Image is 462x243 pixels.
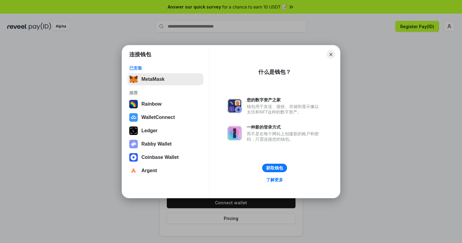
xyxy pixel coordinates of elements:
div: 您的数字资产之家 [247,97,322,103]
div: 什么是钱包？ [258,68,291,76]
img: svg+xml,%3Csvg%20width%3D%2228%22%20height%3D%2228%22%20viewBox%3D%220%200%2028%2028%22%20fill%3D... [129,166,138,175]
div: Rainbow [141,101,162,107]
img: svg+xml,%3Csvg%20xmlns%3D%22http%3A%2F%2Fwww.w3.org%2F2000%2Fsvg%22%20fill%3D%22none%22%20viewBox... [227,126,242,140]
div: 推荐 [129,90,202,96]
div: MetaMask [141,77,164,82]
div: Rabby Wallet [141,141,172,147]
img: svg+xml,%3Csvg%20width%3D%2228%22%20height%3D%2228%22%20viewBox%3D%220%200%2028%2028%22%20fill%3D... [129,113,138,122]
h1: 连接钱包 [129,51,151,58]
div: Ledger [141,128,157,133]
div: 钱包用于发送、接收、存储和显示像以太坊和NFT这样的数字资产。 [247,104,322,115]
button: Rabby Wallet [127,138,203,150]
div: 一种新的登录方式 [247,124,322,130]
button: Coinbase Wallet [127,151,203,163]
button: 获取钱包 [262,164,287,172]
a: 了解更多 [262,176,287,184]
div: 获取钱包 [266,165,283,171]
div: 已安装 [129,65,202,71]
img: svg+xml,%3Csvg%20xmlns%3D%22http%3A%2F%2Fwww.w3.org%2F2000%2Fsvg%22%20fill%3D%22none%22%20viewBox... [129,140,138,148]
button: WalletConnect [127,111,203,123]
div: WalletConnect [141,115,175,120]
button: Argent [127,165,203,177]
div: 了解更多 [266,177,283,182]
button: Close [327,50,335,59]
button: MetaMask [127,73,203,85]
img: svg+xml,%3Csvg%20width%3D%22120%22%20height%3D%22120%22%20viewBox%3D%220%200%20120%20120%22%20fil... [129,100,138,108]
button: Rainbow [127,98,203,110]
img: svg+xml,%3Csvg%20xmlns%3D%22http%3A%2F%2Fwww.w3.org%2F2000%2Fsvg%22%20width%3D%2228%22%20height%3... [129,126,138,135]
img: svg+xml,%3Csvg%20fill%3D%22none%22%20height%3D%2233%22%20viewBox%3D%220%200%2035%2033%22%20width%... [129,75,138,84]
div: Argent [141,168,157,173]
div: Coinbase Wallet [141,155,179,160]
img: svg+xml,%3Csvg%20xmlns%3D%22http%3A%2F%2Fwww.w3.org%2F2000%2Fsvg%22%20fill%3D%22none%22%20viewBox... [227,99,242,113]
div: 而不是在每个网站上创建新的账户和密码，只需连接您的钱包。 [247,131,322,142]
img: svg+xml,%3Csvg%20width%3D%2228%22%20height%3D%2228%22%20viewBox%3D%220%200%2028%2028%22%20fill%3D... [129,153,138,162]
button: Ledger [127,125,203,137]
